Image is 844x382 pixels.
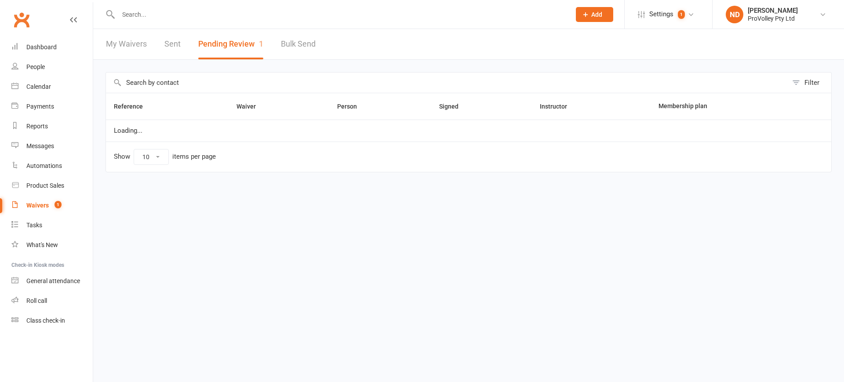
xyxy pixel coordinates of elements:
[106,120,831,142] td: Loading...
[236,101,266,112] button: Waiver
[26,123,48,130] div: Reports
[11,291,93,311] a: Roll call
[281,29,316,59] a: Bulk Send
[11,235,93,255] a: What's New
[726,6,743,23] div: ND
[11,97,93,116] a: Payments
[788,73,831,93] button: Filter
[11,156,93,176] a: Automations
[172,153,216,160] div: items per page
[649,4,673,24] span: Settings
[114,103,153,110] span: Reference
[678,10,685,19] span: 1
[11,196,93,215] a: Waivers 1
[540,101,577,112] button: Instructor
[26,142,54,149] div: Messages
[26,63,45,70] div: People
[26,222,42,229] div: Tasks
[164,29,181,59] a: Sent
[26,202,49,209] div: Waivers
[804,77,819,88] div: Filter
[576,7,613,22] button: Add
[26,297,47,304] div: Roll call
[748,15,798,22] div: ProVolley Pty Ltd
[337,103,367,110] span: Person
[439,103,468,110] span: Signed
[11,311,93,331] a: Class kiosk mode
[11,9,33,31] a: Clubworx
[26,103,54,110] div: Payments
[11,215,93,235] a: Tasks
[55,201,62,208] span: 1
[11,271,93,291] a: General attendance kiosk mode
[26,182,64,189] div: Product Sales
[11,136,93,156] a: Messages
[337,101,367,112] button: Person
[651,93,796,120] th: Membership plan
[114,101,153,112] button: Reference
[236,103,266,110] span: Waiver
[26,241,58,248] div: What's New
[114,149,216,165] div: Show
[26,317,65,324] div: Class check-in
[591,11,602,18] span: Add
[26,83,51,90] div: Calendar
[11,116,93,136] a: Reports
[11,176,93,196] a: Product Sales
[439,101,468,112] button: Signed
[748,7,798,15] div: [PERSON_NAME]
[540,103,577,110] span: Instructor
[106,73,788,93] input: Search by contact
[259,39,263,48] span: 1
[198,29,263,59] button: Pending Review1
[26,44,57,51] div: Dashboard
[26,277,80,284] div: General attendance
[116,8,564,21] input: Search...
[11,77,93,97] a: Calendar
[11,37,93,57] a: Dashboard
[26,162,62,169] div: Automations
[106,29,147,59] a: My Waivers
[11,57,93,77] a: People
